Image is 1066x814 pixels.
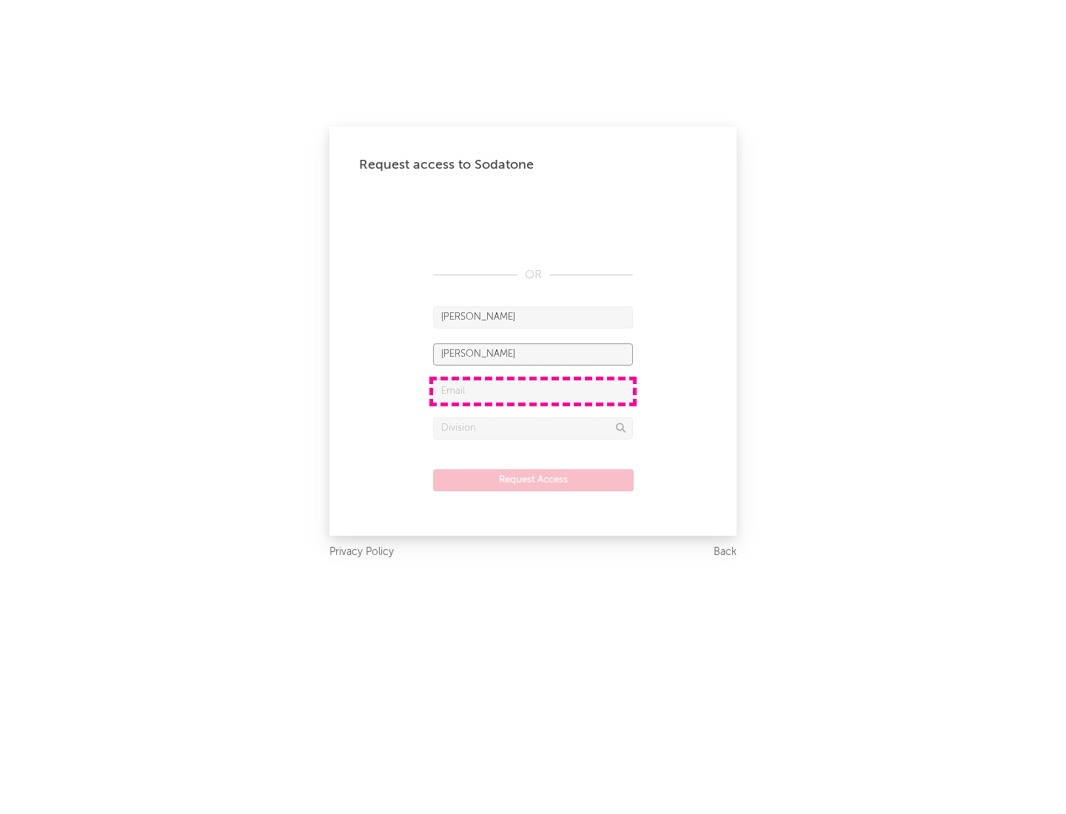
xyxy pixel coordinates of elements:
[714,543,737,562] a: Back
[433,306,633,329] input: First Name
[329,543,394,562] a: Privacy Policy
[433,417,633,440] input: Division
[433,469,634,491] button: Request Access
[433,266,633,284] div: OR
[433,343,633,366] input: Last Name
[359,156,707,174] div: Request access to Sodatone
[433,380,633,403] input: Email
